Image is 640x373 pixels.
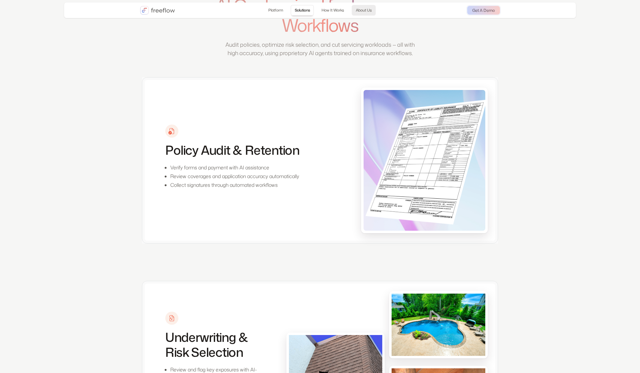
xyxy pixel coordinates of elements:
[318,5,348,16] a: How It Works
[352,5,376,16] a: About Us
[264,5,287,16] a: Platform
[170,164,299,171] p: Verify forms and payment with AI assistance
[170,181,299,189] p: Collect signatures through automated workflows
[140,6,175,15] a: home
[165,143,299,158] h3: Policy Audit & Retention
[467,6,500,15] a: Get A Demo
[165,330,273,360] h3: Underwriting & Risk Selection
[170,172,299,180] p: Review coverages and application accuracy automatically
[222,40,418,57] p: Audit policies, optimize risk selection, and cut servicing workloads — all with high accuracy, us...
[291,5,314,16] a: Solutions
